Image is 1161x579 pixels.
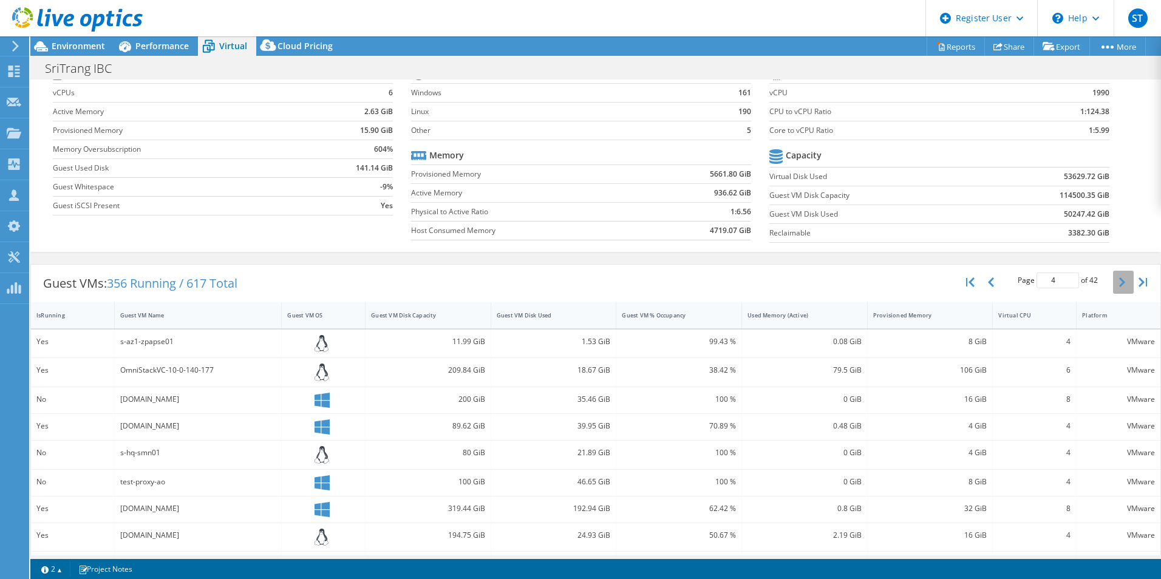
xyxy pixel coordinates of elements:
[1082,311,1140,319] div: Platform
[998,393,1071,406] div: 8
[411,106,706,118] label: Linux
[873,393,987,406] div: 16 GiB
[120,419,276,433] div: [DOMAIN_NAME]
[36,335,109,348] div: Yes
[747,364,862,377] div: 79.5 GiB
[873,502,987,515] div: 32 GiB
[120,311,262,319] div: Guest VM Name
[747,446,862,459] div: 0 GiB
[371,529,485,542] div: 194.75 GiB
[747,529,862,542] div: 2.19 GiB
[998,502,1071,515] div: 8
[747,393,862,406] div: 0 GiB
[287,311,345,319] div: Guest VM OS
[53,162,312,174] label: Guest Used Disk
[873,529,987,542] div: 16 GiB
[497,475,611,489] div: 46.65 GiB
[622,502,736,515] div: 62.42 %
[411,87,706,99] label: Windows
[31,265,250,302] div: Guest VMs:
[1033,37,1090,56] a: Export
[998,446,1071,459] div: 4
[998,311,1056,319] div: Virtual CPU
[371,419,485,433] div: 89.62 GiB
[710,225,751,237] b: 4719.07 GiB
[714,187,751,199] b: 936.62 GiB
[1064,208,1109,220] b: 50247.42 GiB
[53,143,312,155] label: Memory Oversubscription
[1080,106,1109,118] b: 1:124.38
[120,364,276,377] div: OmniStackVC-10-0-140-177
[769,87,1009,99] label: vCPU
[120,529,276,542] div: [DOMAIN_NAME]
[747,502,862,515] div: 0.8 GiB
[411,206,644,218] label: Physical to Active Ratio
[998,475,1071,489] div: 4
[411,225,644,237] label: Host Consumed Memory
[738,106,751,118] b: 190
[36,529,109,542] div: Yes
[1082,475,1155,489] div: VMware
[1082,502,1155,515] div: VMware
[1089,37,1146,56] a: More
[1089,275,1098,285] span: 42
[1068,227,1109,239] b: 3382.30 GiB
[1037,273,1079,288] input: jump to page
[747,419,862,433] div: 0.48 GiB
[769,189,985,201] label: Guest VM Disk Capacity
[371,311,471,319] div: Guest VM Disk Capacity
[36,364,109,377] div: Yes
[622,393,736,406] div: 100 %
[1082,446,1155,459] div: VMware
[277,40,333,52] span: Cloud Pricing
[497,419,611,433] div: 39.95 GiB
[1064,171,1109,183] b: 53629.72 GiB
[107,275,237,291] span: 356 Running / 617 Total
[1089,124,1109,137] b: 1:5.99
[622,335,736,348] div: 99.43 %
[1128,8,1148,28] span: ST
[53,181,312,193] label: Guest Whitespace
[622,311,721,319] div: Guest VM % Occupancy
[998,419,1071,433] div: 4
[873,419,987,433] div: 4 GiB
[497,311,596,319] div: Guest VM Disk Used
[769,227,985,239] label: Reclaimable
[374,143,393,155] b: 604%
[120,335,276,348] div: s-az1-zpapse01
[622,529,736,542] div: 50.67 %
[411,168,644,180] label: Provisioned Memory
[497,393,611,406] div: 35.46 GiB
[998,364,1071,377] div: 6
[36,311,94,319] div: IsRunning
[497,502,611,515] div: 192.94 GiB
[389,87,393,99] b: 6
[497,446,611,459] div: 21.89 GiB
[36,419,109,433] div: Yes
[1082,419,1155,433] div: VMware
[371,502,485,515] div: 319.44 GiB
[622,475,736,489] div: 100 %
[738,87,751,99] b: 161
[36,446,109,459] div: No
[53,106,312,118] label: Active Memory
[52,40,105,52] span: Environment
[371,446,485,459] div: 80 GiB
[873,446,987,459] div: 4 GiB
[769,106,1009,118] label: CPU to vCPU Ratio
[747,475,862,489] div: 0 GiB
[1082,335,1155,348] div: VMware
[710,168,751,180] b: 5661.80 GiB
[873,475,987,489] div: 8 GiB
[36,502,109,515] div: Yes
[622,364,736,377] div: 38.42 %
[36,475,109,489] div: No
[120,475,276,489] div: test-proxy-ao
[1060,189,1109,201] b: 114500.35 GiB
[747,335,862,348] div: 0.08 GiB
[219,40,247,52] span: Virtual
[53,200,312,212] label: Guest iSCSI Present
[371,335,485,348] div: 11.99 GiB
[120,446,276,459] div: s-hq-smn01
[497,335,611,348] div: 1.53 GiB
